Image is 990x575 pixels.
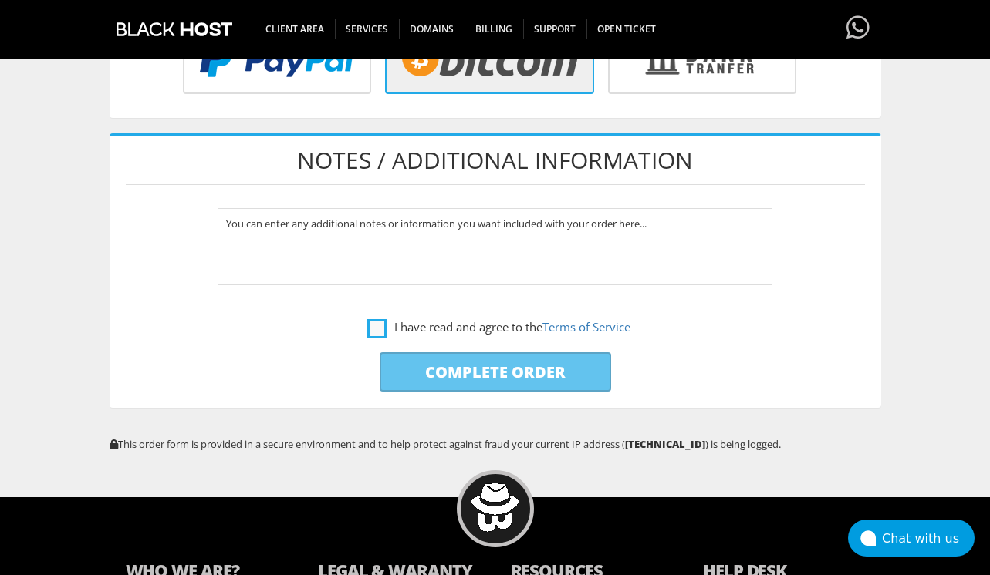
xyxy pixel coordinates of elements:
h1: Notes / Additional Information [126,136,865,185]
a: Terms of Service [542,319,630,335]
img: BlackHOST mascont, Blacky. [471,483,519,532]
span: Support [523,19,587,39]
p: This order form is provided in a secure environment and to help protect against fraud your curren... [110,437,881,451]
span: Domains [399,19,465,39]
input: Complete Order [380,352,611,392]
span: SERVICES [335,19,400,39]
span: Billing [465,19,524,39]
span: Open Ticket [586,19,667,39]
span: CLIENT AREA [255,19,336,39]
button: Chat with us [848,520,975,557]
label: I have read and agree to the [367,318,630,337]
div: Chat with us [882,531,975,546]
textarea: You can enter any additional notes or information you want included with your order here... [218,208,772,285]
strong: [TECHNICAL_ID] [625,437,705,451]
